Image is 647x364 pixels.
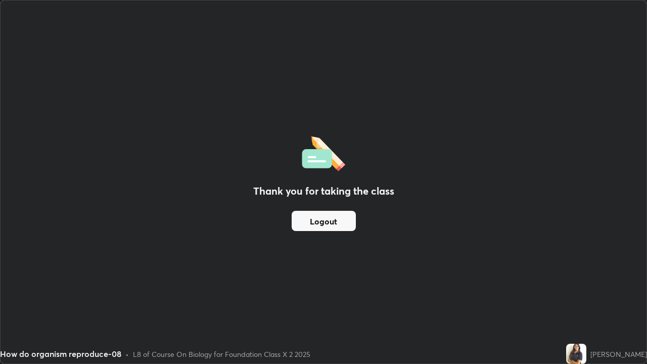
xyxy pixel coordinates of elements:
img: f4adf025211145d9951d015d8606b9d0.jpg [566,344,586,364]
div: L8 of Course On Biology for Foundation Class X 2 2025 [133,349,310,359]
div: [PERSON_NAME] [590,349,647,359]
button: Logout [292,211,356,231]
img: offlineFeedback.1438e8b3.svg [302,133,345,171]
h2: Thank you for taking the class [253,184,394,199]
div: • [125,349,129,359]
